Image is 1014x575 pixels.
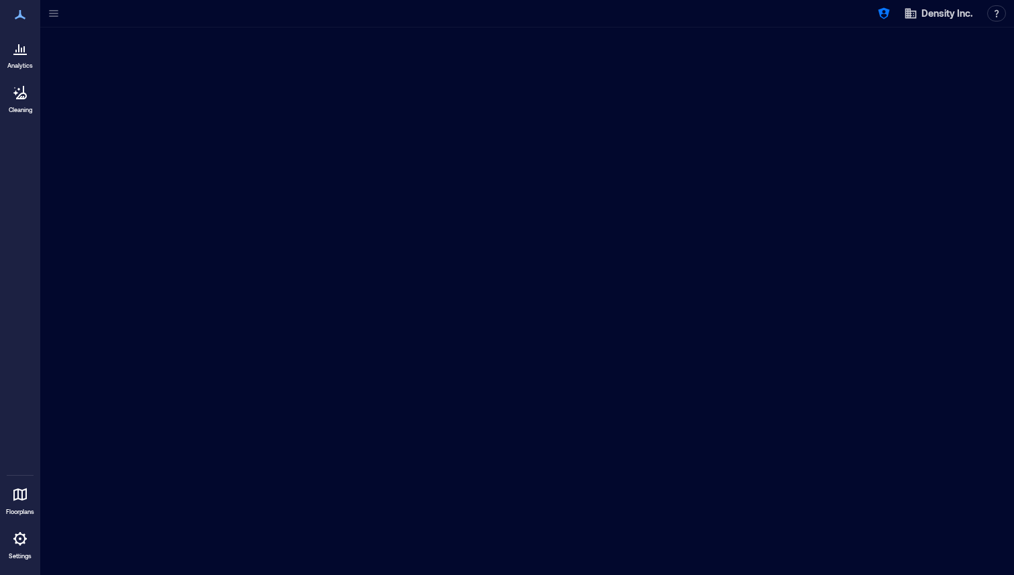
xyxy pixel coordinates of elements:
a: Settings [4,523,36,564]
p: Analytics [7,62,33,70]
span: Density Inc. [921,7,972,20]
p: Floorplans [6,508,34,516]
button: Density Inc. [900,3,976,24]
p: Settings [9,552,32,560]
p: Cleaning [9,106,32,114]
a: Floorplans [2,478,38,520]
a: Cleaning [3,76,37,118]
a: Analytics [3,32,37,74]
